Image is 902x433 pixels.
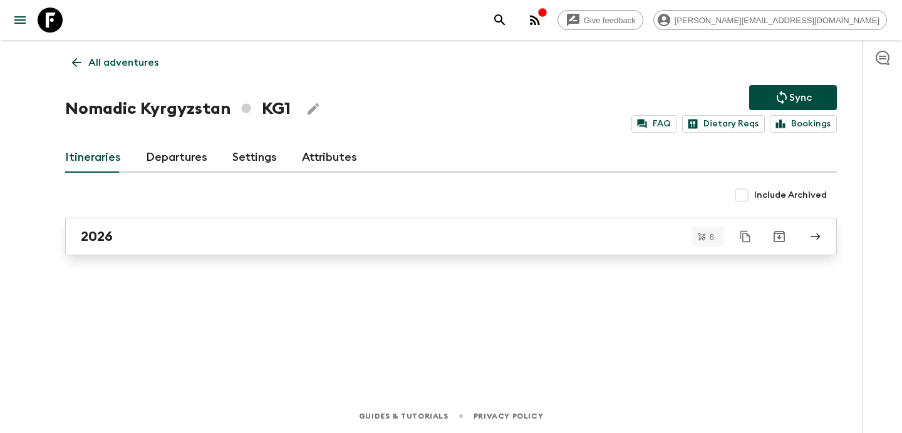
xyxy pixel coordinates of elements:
[682,115,765,133] a: Dietary Reqs
[770,115,837,133] a: Bookings
[668,16,886,25] span: [PERSON_NAME][EMAIL_ADDRESS][DOMAIN_NAME]
[702,233,722,241] span: 8
[302,143,357,173] a: Attributes
[749,85,837,110] button: Sync adventure departures to the booking engine
[65,96,291,121] h1: Nomadic Kyrgyzstan KG1
[146,143,207,173] a: Departures
[359,409,448,423] a: Guides & Tutorials
[577,16,643,25] span: Give feedback
[232,143,277,173] a: Settings
[653,10,887,30] div: [PERSON_NAME][EMAIL_ADDRESS][DOMAIN_NAME]
[301,96,326,121] button: Edit Adventure Title
[734,225,757,248] button: Duplicate
[557,10,643,30] a: Give feedback
[754,189,827,201] span: Include Archived
[65,143,121,173] a: Itineraries
[81,228,113,245] h2: 2026
[474,409,543,423] a: Privacy Policy
[65,50,165,75] a: All adventures
[65,218,837,255] a: 2026
[789,90,812,105] p: Sync
[767,224,792,249] button: Archive
[8,8,33,33] button: menu
[88,55,158,70] p: All adventures
[487,8,512,33] button: search adventures
[631,115,677,133] a: FAQ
